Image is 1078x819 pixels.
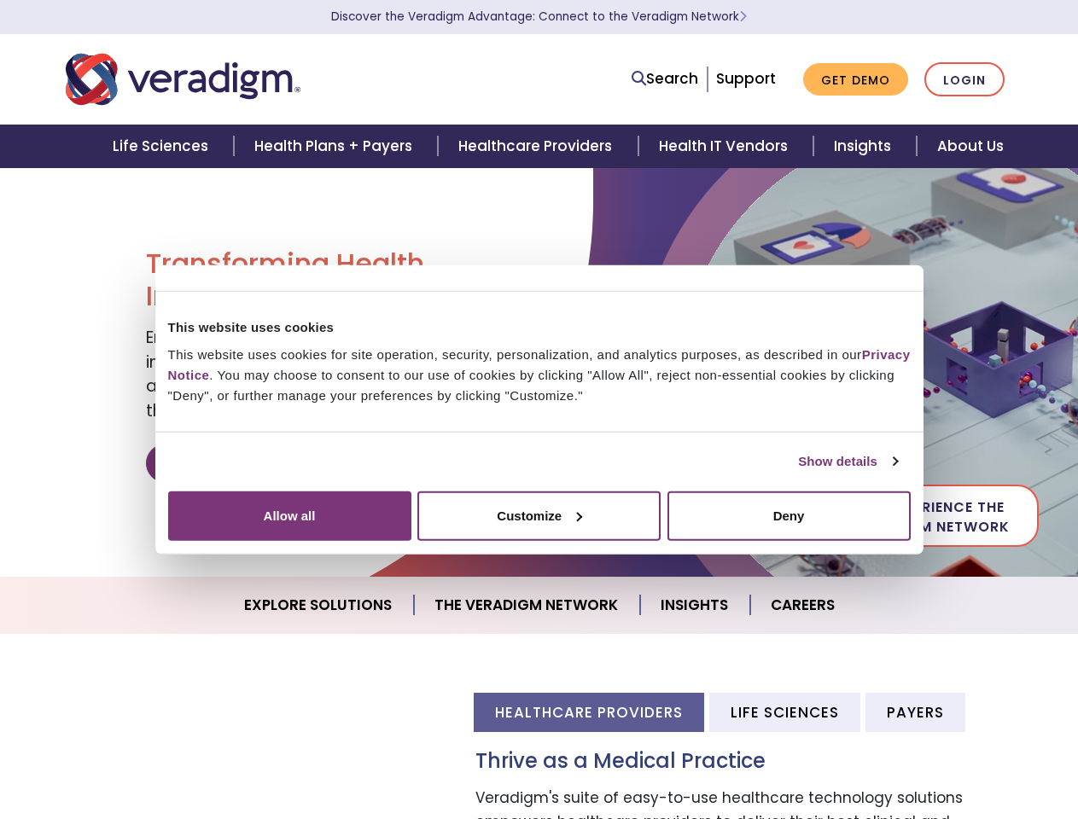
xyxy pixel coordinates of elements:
a: Careers [750,584,855,627]
span: Empowering our clients with trusted data, insights, and solutions to help reduce costs and improv... [146,326,522,422]
a: Search [632,67,698,90]
h3: Thrive as a Medical Practice [475,749,1013,774]
a: Privacy Notice [168,346,911,381]
a: Discover Veradigm's Value [146,444,410,483]
li: Healthcare Providers [474,693,704,731]
li: Life Sciences [709,693,860,731]
div: This website uses cookies [168,317,911,338]
span: Learn More [739,9,747,25]
a: Insights [640,584,750,627]
a: Get Demo [803,63,908,96]
a: Health Plans + Payers [234,125,438,168]
a: Show details [798,451,897,472]
a: Life Sciences [92,125,234,168]
a: Healthcare Providers [438,125,638,168]
button: Deny [667,491,911,540]
a: About Us [917,125,1024,168]
h1: Transforming Health, Insightfully® [146,247,526,313]
img: Veradigm logo [66,51,300,107]
a: Insights [813,125,917,168]
a: Support [716,68,776,89]
a: The Veradigm Network [414,584,640,627]
li: Payers [865,693,965,731]
div: This website uses cookies for site operation, security, personalization, and analytics purposes, ... [168,344,911,405]
a: Explore Solutions [224,584,414,627]
a: Login [924,62,1005,97]
button: Allow all [168,491,411,540]
a: Health IT Vendors [638,125,813,168]
button: Customize [417,491,661,540]
a: Discover the Veradigm Advantage: Connect to the Veradigm NetworkLearn More [331,9,747,25]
